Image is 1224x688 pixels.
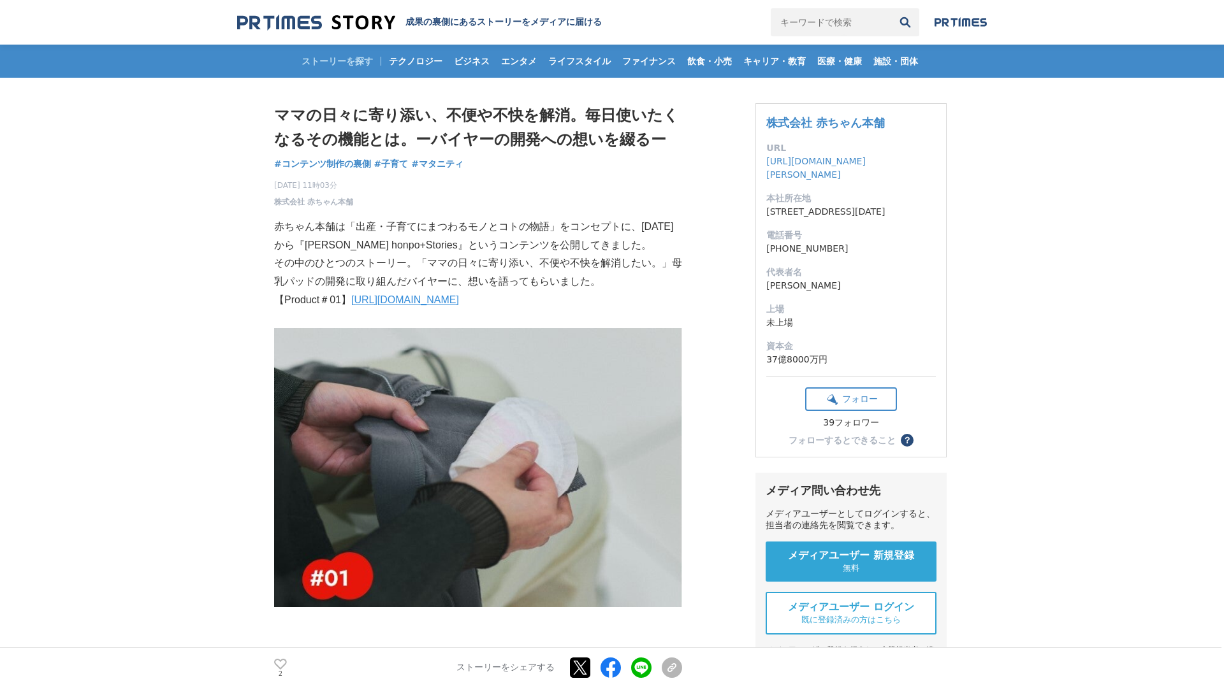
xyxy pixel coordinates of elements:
[237,14,602,31] a: 成果の裏側にあるストーリーをメディアに届ける 成果の裏側にあるストーリーをメディアに届ける
[456,663,555,674] p: ストーリーをシェアする
[682,55,737,67] span: 飲食・小売
[935,17,987,27] img: prtimes
[788,549,914,563] span: メディアユーザー 新規登録
[788,601,914,614] span: メディアユーザー ログイン
[274,103,682,152] h1: ママの日々に寄り添い、不便や不快を解消。毎日使いたくなるその機能とは。ーバイヤーの開発への想いを綴るー
[805,387,897,411] button: フォロー
[812,55,867,67] span: 医療・健康
[801,614,901,626] span: 既に登録済みの方はこちら
[351,294,459,305] a: [URL][DOMAIN_NAME]
[274,158,371,169] span: #コンテンツ制作の裏側
[738,45,811,78] a: キャリア・教育
[901,434,914,447] button: ？
[766,242,936,255] dd: [PHONE_NUMBER]
[766,116,885,129] a: 株式会社 赤ちゃん本舗
[812,45,867,78] a: 医療・健康
[617,55,681,67] span: ファイナンス
[237,14,395,31] img: 成果の裏側にあるストーリーをメディアに届ける
[766,483,936,498] div: メディア問い合わせ先
[384,55,448,67] span: テクノロジー
[449,45,495,78] a: ビジネス
[766,592,936,634] a: メディアユーザー ログイン 既に登録済みの方はこちら
[411,157,463,171] a: #マタニティ
[496,55,542,67] span: エンタメ
[766,340,936,353] dt: 資本金
[766,303,936,316] dt: 上場
[374,157,409,171] a: #子育て
[868,55,923,67] span: 施設・団体
[766,192,936,205] dt: 本社所在地
[903,436,912,445] span: ？
[449,55,495,67] span: ビジネス
[617,45,681,78] a: ファイナンス
[766,541,936,582] a: メディアユーザー 新規登録 無料
[891,8,919,36] button: 検索
[771,8,891,36] input: キーワードで検索
[789,436,896,445] div: フォローするとできること
[274,218,682,255] p: 赤ちゃん本舗は「出産・子育てにまつわるモノとコトの物語」をコンセプトに、[DATE]から『[PERSON_NAME] honpo+Stories』というコンテンツを公開してきました。
[405,17,602,28] h2: 成果の裏側にあるストーリーをメディアに届ける
[766,266,936,279] dt: 代表者名
[843,563,859,574] span: 無料
[384,45,448,78] a: テクノロジー
[496,45,542,78] a: エンタメ
[274,157,371,171] a: #コンテンツ制作の裏側
[766,279,936,292] dd: [PERSON_NAME]
[274,328,682,608] img: thumbnail_1b444bc0-62eb-11f0-97c3-0d1d89e4d68a.jpg
[766,316,936,329] dd: 未上場
[374,158,409,169] span: #子育て
[766,353,936,366] dd: 37億8000万円
[543,55,616,67] span: ライフスタイル
[766,156,866,180] a: [URL][DOMAIN_NAME][PERSON_NAME]
[411,158,463,169] span: #マタニティ
[766,141,936,155] dt: URL
[738,55,811,67] span: キャリア・教育
[682,45,737,78] a: 飲食・小売
[766,229,936,242] dt: 電話番号
[805,417,897,429] div: 39フォロワー
[274,291,682,310] p: 【Product＃01】
[274,180,353,191] span: [DATE] 11時03分
[274,254,682,291] p: その中のひとつのストーリー。「ママの日々に寄り添い、不便や不快を解消したい。」母乳パッドの開発に取り組んだバイヤーに、想いを語ってもらいました。
[274,196,353,208] a: 株式会社 赤ちゃん本舗
[766,508,936,531] div: メディアユーザーとしてログインすると、担当者の連絡先を閲覧できます。
[868,45,923,78] a: 施設・団体
[766,205,936,219] dd: [STREET_ADDRESS][DATE]
[274,671,287,677] p: 2
[543,45,616,78] a: ライフスタイル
